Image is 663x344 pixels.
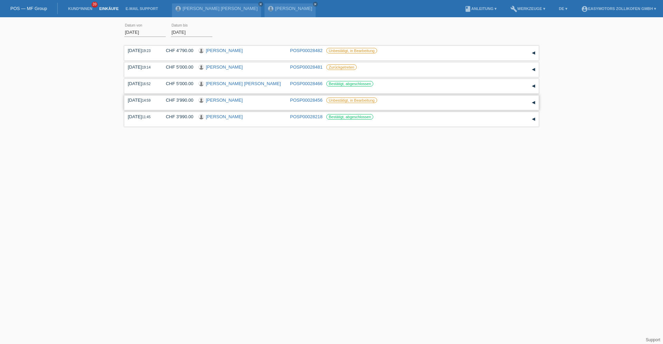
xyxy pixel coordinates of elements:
[206,64,243,70] a: [PERSON_NAME]
[581,6,588,12] i: account_circle
[206,48,243,53] a: [PERSON_NAME]
[122,7,162,11] a: E-Mail Support
[183,6,258,11] a: [PERSON_NAME] [PERSON_NAME]
[314,2,317,6] i: close
[313,2,318,7] a: close
[326,98,377,103] label: Unbestätigt, in Bearbeitung
[161,98,193,103] div: CHF 3'990.00
[510,6,517,12] i: build
[128,114,155,119] div: [DATE]
[161,114,193,119] div: CHF 3'990.00
[528,64,539,75] div: auf-/zuklappen
[528,48,539,58] div: auf-/zuklappen
[290,114,323,119] a: POSP00028218
[646,337,660,342] a: Support
[326,81,373,87] label: Bestätigt, abgeschlossen
[528,81,539,91] div: auf-/zuklappen
[161,64,193,70] div: CHF 5'000.00
[206,98,243,103] a: [PERSON_NAME]
[556,7,571,11] a: DE ▾
[128,64,155,70] div: [DATE]
[161,81,193,86] div: CHF 5'000.00
[142,65,151,69] span: 19:14
[528,114,539,124] div: auf-/zuklappen
[92,2,98,8] span: 39
[461,7,500,11] a: bookAnleitung ▾
[578,7,660,11] a: account_circleEasymotors Zollikofen GmbH ▾
[161,48,193,53] div: CHF 4'790.00
[10,6,47,11] a: POS — MF Group
[65,7,96,11] a: Kund*innen
[275,6,312,11] a: [PERSON_NAME]
[290,81,323,86] a: POSP00028466
[528,98,539,108] div: auf-/zuklappen
[507,7,549,11] a: buildWerkzeuge ▾
[142,115,151,119] span: 11:45
[96,7,122,11] a: Einkäufe
[258,2,263,7] a: close
[326,114,373,120] label: Bestätigt, abgeschlossen
[259,2,262,6] i: close
[326,64,357,70] label: Zurückgetreten
[128,48,155,53] div: [DATE]
[206,114,243,119] a: [PERSON_NAME]
[142,99,151,102] span: 14:59
[142,49,151,53] span: 19:23
[206,81,281,86] a: [PERSON_NAME] [PERSON_NAME]
[290,48,323,53] a: POSP00028482
[128,81,155,86] div: [DATE]
[128,98,155,103] div: [DATE]
[142,82,151,86] span: 16:52
[326,48,377,53] label: Unbestätigt, in Bearbeitung
[464,6,471,12] i: book
[290,64,323,70] a: POSP00028481
[290,98,323,103] a: POSP00028456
